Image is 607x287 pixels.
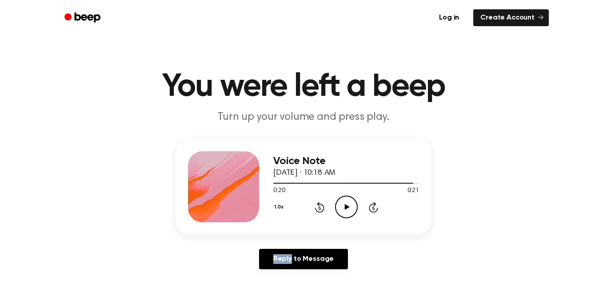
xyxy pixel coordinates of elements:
[430,8,468,28] a: Log in
[133,110,474,125] p: Turn up your volume and press play.
[407,186,419,196] span: 0:21
[273,200,287,215] button: 1.0x
[76,71,531,103] h1: You were left a beep
[273,186,285,196] span: 0:20
[473,9,549,26] a: Create Account
[273,155,419,167] h3: Voice Note
[273,169,335,177] span: [DATE] · 10:18 AM
[259,249,348,269] a: Reply to Message
[58,9,108,27] a: Beep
